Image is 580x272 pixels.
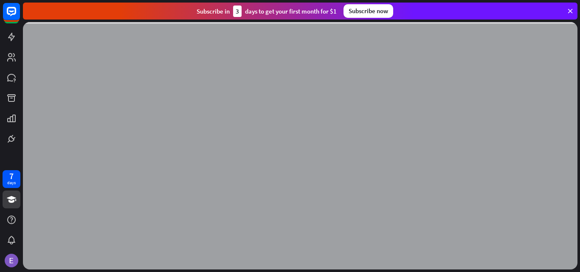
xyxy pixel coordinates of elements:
a: 7 days [3,170,20,188]
div: 7 [9,172,14,180]
div: 3 [233,6,242,17]
div: Subscribe now [343,4,393,18]
div: days [7,180,16,186]
div: Subscribe in days to get your first month for $1 [197,6,337,17]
